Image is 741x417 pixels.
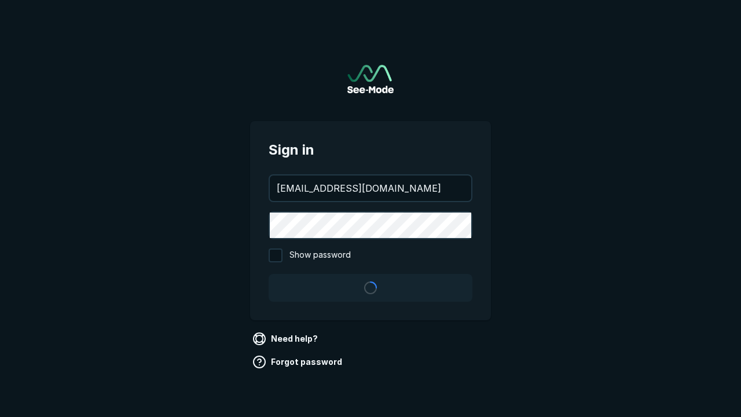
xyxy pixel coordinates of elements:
a: Forgot password [250,353,347,371]
span: Sign in [269,140,472,160]
a: Go to sign in [347,65,394,93]
a: Need help? [250,330,322,348]
span: Show password [289,248,351,262]
img: See-Mode Logo [347,65,394,93]
input: your@email.com [270,175,471,201]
